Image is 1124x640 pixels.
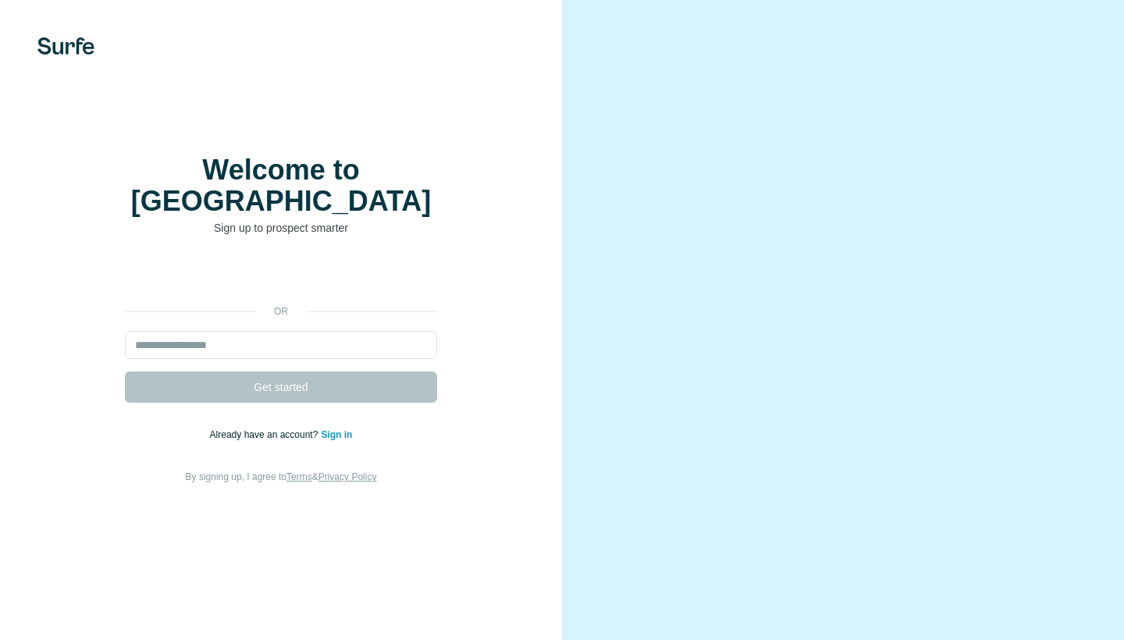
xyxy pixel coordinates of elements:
span: Already have an account? [210,429,322,440]
p: or [256,304,306,318]
a: Terms [286,471,312,482]
a: Sign in [321,429,352,440]
p: Sign up to prospect smarter [125,220,437,236]
h1: Welcome to [GEOGRAPHIC_DATA] [125,155,437,217]
span: By signing up, I agree to & [186,471,377,482]
img: Surfe's logo [37,37,94,55]
a: Privacy Policy [318,471,377,482]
